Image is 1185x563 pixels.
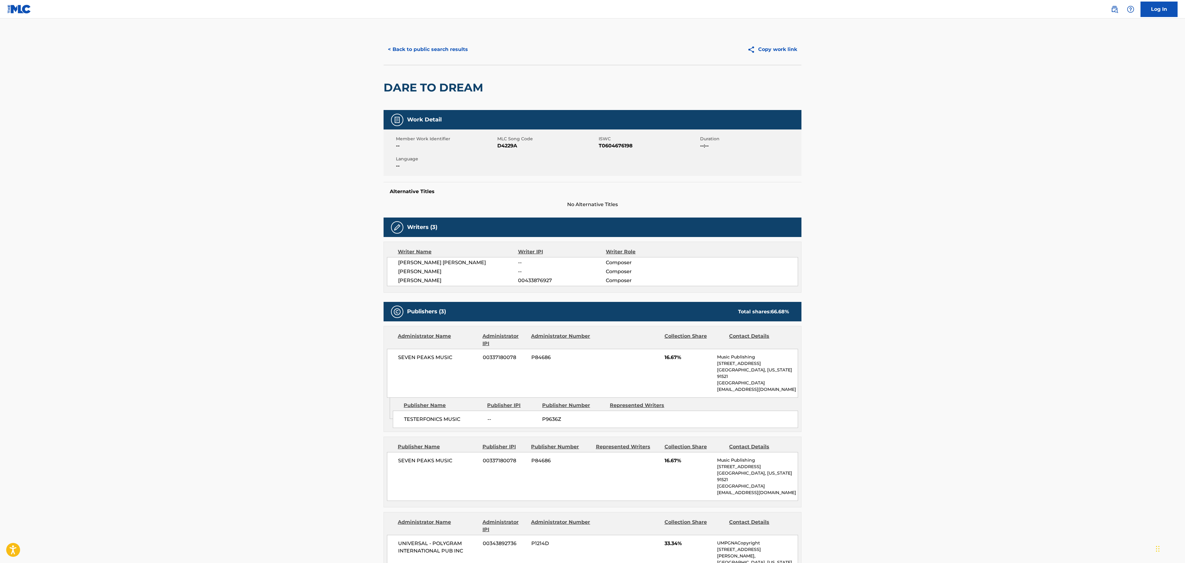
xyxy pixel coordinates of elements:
[596,443,660,451] div: Represented Writers
[700,136,800,142] span: Duration
[404,416,483,423] span: TESTERFONICS MUSIC
[717,457,798,464] p: Music Publishing
[729,443,789,451] div: Contact Details
[599,142,699,150] span: T0604676198
[738,308,789,315] div: Total shares:
[393,224,401,231] img: Writers
[518,248,606,256] div: Writer IPI
[487,402,537,409] div: Publisher IPI
[606,268,686,275] span: Composer
[518,259,606,266] span: --
[599,136,699,142] span: ISWC
[717,489,798,496] p: [EMAIL_ADDRESS][DOMAIN_NAME]
[398,354,478,361] span: SEVEN PEAKS MUSIC
[482,332,526,347] div: Administrator IPI
[518,277,606,284] span: 00433876927
[1127,6,1134,13] img: help
[407,224,437,231] h5: Writers (3)
[531,332,591,347] div: Administrator Number
[404,402,482,409] div: Publisher Name
[398,540,478,555] span: UNIVERSAL - POLYGRAM INTERNATIONAL PUB INC
[497,142,597,150] span: D4229A
[610,402,673,409] div: Represented Writers
[483,540,527,547] span: 00343892736
[717,546,798,559] p: [STREET_ADDRESS][PERSON_NAME],
[398,259,518,266] span: [PERSON_NAME] [PERSON_NAME]
[717,470,798,483] p: [GEOGRAPHIC_DATA], [US_STATE] 91521
[1156,540,1160,558] div: Drag
[398,457,478,464] span: SEVEN PEAKS MUSIC
[518,268,606,275] span: --
[717,367,798,380] p: [GEOGRAPHIC_DATA], [US_STATE] 91521
[747,46,758,53] img: Copy work link
[483,354,527,361] span: 00337180078
[531,457,591,464] span: P84686
[482,519,526,533] div: Administrator IPI
[606,277,686,284] span: Composer
[398,332,478,347] div: Administrator Name
[665,332,724,347] div: Collection Share
[542,402,605,409] div: Publisher Number
[717,354,798,360] p: Music Publishing
[531,519,591,533] div: Administrator Number
[531,354,591,361] span: P84686
[393,116,401,124] img: Work Detail
[396,162,496,170] span: --
[482,443,526,451] div: Publisher IPI
[1154,533,1185,563] iframe: Chat Widget
[398,443,478,451] div: Publisher Name
[771,309,789,315] span: 66.68 %
[717,386,798,393] p: [EMAIL_ADDRESS][DOMAIN_NAME]
[398,268,518,275] span: [PERSON_NAME]
[384,42,472,57] button: < Back to public search results
[665,519,724,533] div: Collection Share
[396,142,496,150] span: --
[1108,3,1121,15] a: Public Search
[665,457,712,464] span: 16.67%
[7,5,31,14] img: MLC Logo
[483,457,527,464] span: 00337180078
[700,142,800,150] span: --:--
[396,136,496,142] span: Member Work Identifier
[717,380,798,386] p: [GEOGRAPHIC_DATA]
[398,519,478,533] div: Administrator Name
[1111,6,1118,13] img: search
[729,332,789,347] div: Contact Details
[665,540,712,547] span: 33.34%
[717,483,798,489] p: [GEOGRAPHIC_DATA]
[384,81,486,95] h2: DARE TO DREAM
[398,277,518,284] span: [PERSON_NAME]
[384,201,801,208] span: No Alternative Titles
[717,360,798,367] p: [STREET_ADDRESS]
[398,248,518,256] div: Writer Name
[542,416,605,423] span: P9636Z
[606,259,686,266] span: Composer
[390,188,795,195] h5: Alternative Titles
[1140,2,1178,17] a: Log In
[531,443,591,451] div: Publisher Number
[665,354,712,361] span: 16.67%
[396,156,496,162] span: Language
[407,308,446,315] h5: Publishers (3)
[1124,3,1137,15] div: Help
[665,443,724,451] div: Collection Share
[407,116,442,123] h5: Work Detail
[531,540,591,547] span: P1214D
[393,308,401,315] img: Publishers
[487,416,537,423] span: --
[606,248,686,256] div: Writer Role
[729,519,789,533] div: Contact Details
[497,136,597,142] span: MLC Song Code
[717,464,798,470] p: [STREET_ADDRESS]
[743,42,801,57] button: Copy work link
[717,540,798,546] p: UMPGNACopyright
